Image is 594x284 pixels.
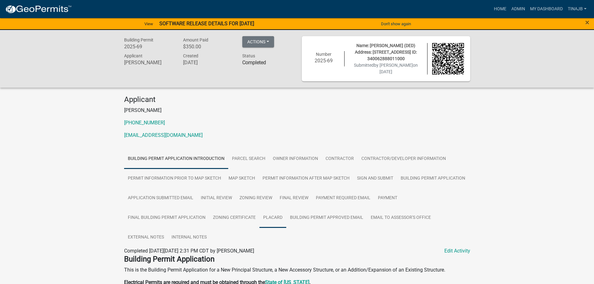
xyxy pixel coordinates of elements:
[509,3,528,15] a: Admin
[316,52,331,57] span: Number
[124,248,254,254] span: Completed [DATE][DATE] 2:31 PM CDT by [PERSON_NAME]
[225,169,259,189] a: Map Sketch
[355,43,417,61] span: Name: [PERSON_NAME] (DED) Address: [STREET_ADDRESS] ID: 340062888011000
[354,63,418,74] span: Submitted on [DATE]
[124,266,470,274] p: This is the Building Permit Application for a New Principal Structure, a New Accessory Structure,...
[374,188,401,208] a: Payment
[124,149,228,169] a: Building Permit Application Introduction
[269,149,322,169] a: Owner Information
[374,63,413,68] span: by [PERSON_NAME]
[242,60,266,65] strong: Completed
[168,228,210,248] a: Internal Notes
[242,53,255,58] span: Status
[124,169,225,189] a: Permit Information Prior to Map Sketch
[124,44,174,50] h6: 2025-69
[259,208,286,228] a: Placard
[585,18,589,27] span: ×
[209,208,259,228] a: Zoning Certificate
[124,53,142,58] span: Applicant
[124,120,165,126] a: [PHONE_NUMBER]
[183,60,233,65] h6: [DATE]
[124,60,174,65] h6: [PERSON_NAME]
[491,3,509,15] a: Home
[308,58,340,64] h6: 2025-69
[276,188,312,208] a: Final Review
[124,228,168,248] a: External Notes
[259,169,353,189] a: Permit Information After Map Sketch
[286,208,367,228] a: Building Permit Approved Email
[242,36,274,47] button: Actions
[565,3,589,15] a: Tinajb
[124,107,470,114] p: [PERSON_NAME]
[124,37,153,42] span: Building Permit
[312,188,374,208] a: Payment Required Email
[124,95,470,104] h4: Applicant
[159,21,254,26] strong: SOFTWARE RELEASE DETAILS FOR [DATE]
[142,19,156,29] a: View
[397,169,469,189] a: Building Permit Application
[183,44,233,50] h6: $350.00
[322,149,358,169] a: Contractor
[124,132,203,138] a: [EMAIL_ADDRESS][DOMAIN_NAME]
[124,188,197,208] a: Application Submitted Email
[585,19,589,26] button: Close
[353,169,397,189] a: Sign and Submit
[124,255,215,263] strong: Building Permit Application
[358,149,450,169] a: Contractor/Developer Information
[183,53,198,58] span: Created
[236,188,276,208] a: Zoning Review
[444,247,470,255] a: Edit Activity
[197,188,236,208] a: Initial Review
[432,43,464,75] img: QR code
[228,149,269,169] a: Parcel search
[367,208,435,228] a: Email to Assessor's Office
[379,19,413,29] button: Don't show again
[124,208,209,228] a: Final Building Permit Application
[183,37,208,42] span: Amount Paid
[528,3,565,15] a: My Dashboard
